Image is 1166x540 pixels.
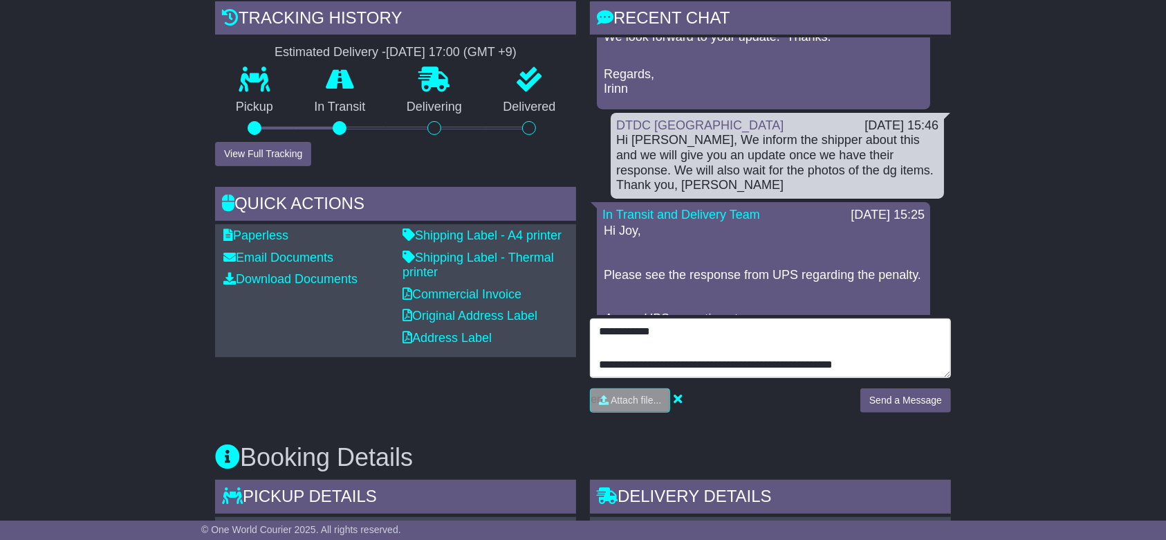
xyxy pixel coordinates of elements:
div: Estimated Delivery - [215,45,576,60]
div: [DATE] 15:46 [864,118,938,134]
div: Quick Actions [215,187,576,224]
a: Paperless [223,228,288,242]
p: Please see the response from UPS regarding the penalty. [604,268,923,283]
a: Email Documents [223,251,333,264]
a: Address Label [402,331,492,345]
h3: Booking Details [215,444,951,471]
a: Commercial Invoice [402,287,521,301]
span: © One World Courier 2025. All rights reserved. [201,524,401,535]
div: Hi [PERSON_NAME], We inform the shipper about this and we will give you an update once we have th... [616,133,938,192]
button: View Full Tracking [215,142,311,166]
a: Original Address Label [402,309,537,323]
p: In Transit [294,100,387,115]
div: [DATE] 15:25 [851,208,925,223]
div: Delivery Details [590,480,951,517]
div: Pickup Details [215,480,576,517]
a: Shipping Label - A4 printer [402,228,562,242]
em: As per UPS operations team: [604,312,765,325]
div: Tracking history [215,1,576,39]
p: Hi Joy, [604,224,923,239]
p: Delivered [483,100,577,115]
a: DTDC [GEOGRAPHIC_DATA] [616,118,784,132]
button: Send a Message [860,388,951,413]
p: Regards, Irinn [604,67,923,97]
p: We look forward to your update. Thanks. [604,30,923,60]
a: Shipping Label - Thermal printer [402,251,554,280]
p: Delivering [386,100,483,115]
p: Pickup [215,100,294,115]
a: In Transit and Delivery Team [602,208,760,222]
div: [DATE] 17:00 (GMT +9) [386,45,517,60]
a: Download Documents [223,272,358,286]
div: RECENT CHAT [590,1,951,39]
